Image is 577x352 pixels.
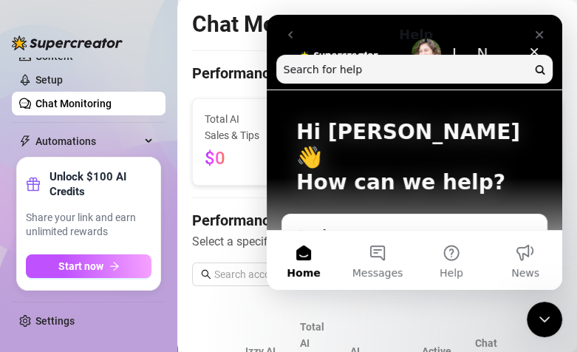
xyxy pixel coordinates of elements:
button: Start nowarrow-right [26,254,151,278]
span: Automations [35,129,140,153]
h4: Performance by Creator [192,210,562,231]
a: Setup [35,74,63,86]
a: Chat Monitoring [35,98,112,109]
span: gift [26,177,41,192]
span: search [201,269,211,280]
iframe: Intercom live chat [527,302,562,337]
span: Total AI Sales & Tips [205,111,263,143]
iframe: Intercom live chat [267,15,562,290]
span: Select a specific account to see the chats Izzy AI is running. [192,232,562,251]
strong: Unlock $100 AI Credits [49,169,151,199]
img: logo-BBDzfeDw.svg [12,35,123,50]
a: Content [35,50,73,62]
h4: Performance Metrics [192,63,332,87]
span: $0 [205,148,225,169]
input: Search account... [214,266,347,282]
span: Share your link and earn unlimited rewards [26,211,151,240]
span: arrow-right [109,261,120,271]
span: Start now [58,260,103,272]
span: thunderbolt [19,135,31,147]
h2: Chat Monitoring [192,10,353,38]
a: Settings [35,315,75,327]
